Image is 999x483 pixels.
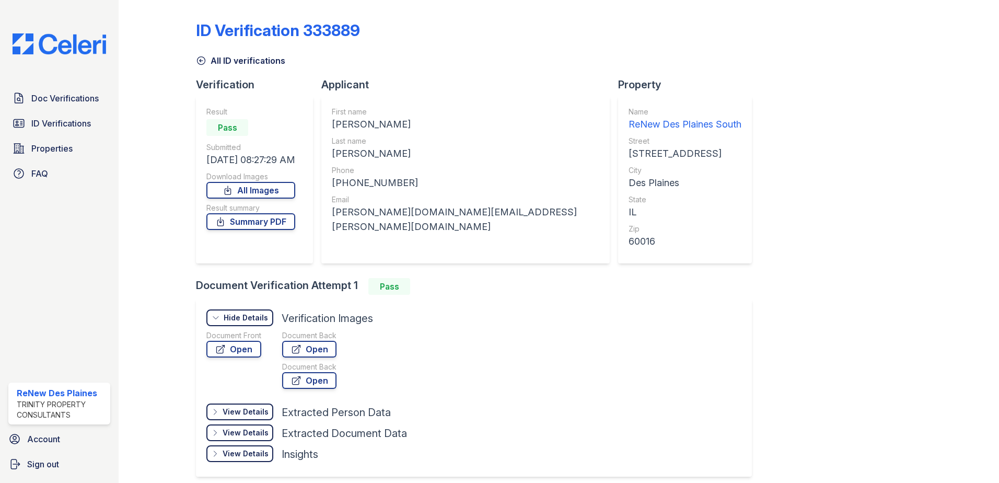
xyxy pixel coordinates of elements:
[629,194,741,205] div: State
[4,33,114,54] img: CE_Logo_Blue-a8612792a0a2168367f1c8372b55b34899dd931a85d93a1a3d3e32e68fde9ad4.png
[321,77,618,92] div: Applicant
[332,117,599,132] div: [PERSON_NAME]
[206,203,295,213] div: Result summary
[206,142,295,153] div: Submitted
[282,426,407,441] div: Extracted Document Data
[282,362,336,372] div: Document Back
[27,433,60,445] span: Account
[206,341,261,358] a: Open
[332,165,599,176] div: Phone
[206,182,295,199] a: All Images
[618,77,760,92] div: Property
[224,313,268,323] div: Hide Details
[368,278,410,295] div: Pass
[629,117,741,132] div: ReNew Des Plaines South
[955,441,989,473] iframe: chat widget
[31,92,99,105] span: Doc Verifications
[206,153,295,167] div: [DATE] 08:27:29 AM
[629,205,741,220] div: IL
[332,136,599,146] div: Last name
[629,107,741,132] a: Name ReNew Des Plaines South
[282,330,336,341] div: Document Back
[332,107,599,117] div: First name
[17,387,106,399] div: ReNew Des Plaines
[196,278,760,295] div: Document Verification Attempt 1
[8,113,110,134] a: ID Verifications
[4,429,114,450] a: Account
[31,117,91,130] span: ID Verifications
[282,405,391,420] div: Extracted Person Data
[8,88,110,109] a: Doc Verifications
[332,146,599,161] div: [PERSON_NAME]
[4,454,114,475] a: Sign out
[282,341,336,358] a: Open
[332,176,599,190] div: [PHONE_NUMBER]
[629,146,741,161] div: [STREET_ADDRESS]
[282,372,336,389] a: Open
[31,142,73,155] span: Properties
[332,205,599,234] div: [PERSON_NAME][DOMAIN_NAME][EMAIL_ADDRESS][PERSON_NAME][DOMAIN_NAME]
[206,171,295,182] div: Download Images
[196,54,285,67] a: All ID verifications
[629,234,741,249] div: 60016
[629,224,741,234] div: Zip
[223,407,269,417] div: View Details
[629,136,741,146] div: Street
[332,194,599,205] div: Email
[8,138,110,159] a: Properties
[8,163,110,184] a: FAQ
[27,458,59,470] span: Sign out
[223,428,269,438] div: View Details
[223,448,269,459] div: View Details
[629,107,741,117] div: Name
[629,165,741,176] div: City
[206,330,261,341] div: Document Front
[206,213,295,230] a: Summary PDF
[206,119,248,136] div: Pass
[31,167,48,180] span: FAQ
[629,176,741,190] div: Des Plaines
[17,399,106,420] div: Trinity Property Consultants
[282,311,373,326] div: Verification Images
[206,107,295,117] div: Result
[282,447,318,462] div: Insights
[196,21,360,40] div: ID Verification 333889
[196,77,321,92] div: Verification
